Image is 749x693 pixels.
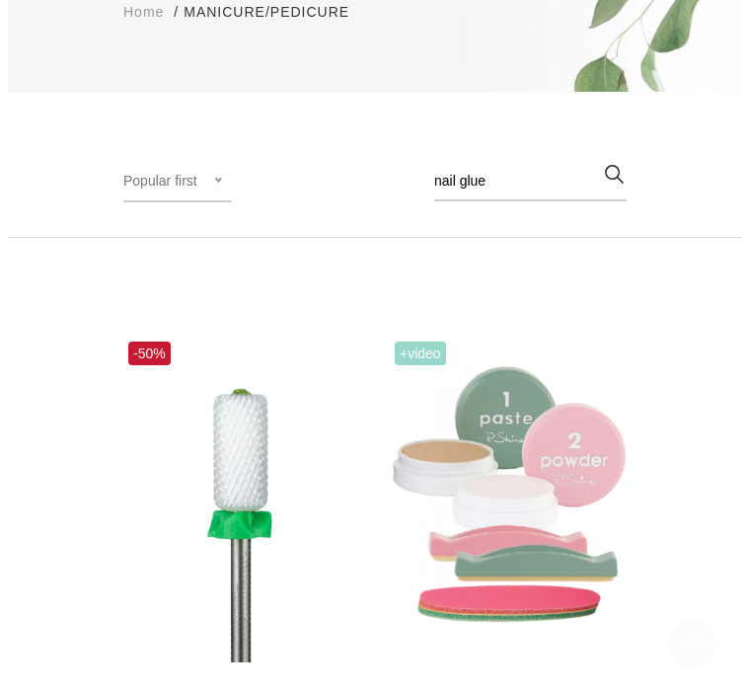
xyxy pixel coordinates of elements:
img: Japanese manicure is a dream-come-true for anyone who wants their nails to be healthy and strong.... [382,337,619,662]
img: Nail drill bits for fast and efficient removal of gels and gel polishes, as well as for manicure ... [115,337,352,662]
span: -50% [120,342,163,365]
a: Home [115,2,156,23]
span: +Video [387,342,438,365]
span: Popular first [115,173,189,189]
li: Manicure/Pedicure [176,2,361,23]
input: Search Products... [426,162,619,201]
span: Home [115,4,156,20]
